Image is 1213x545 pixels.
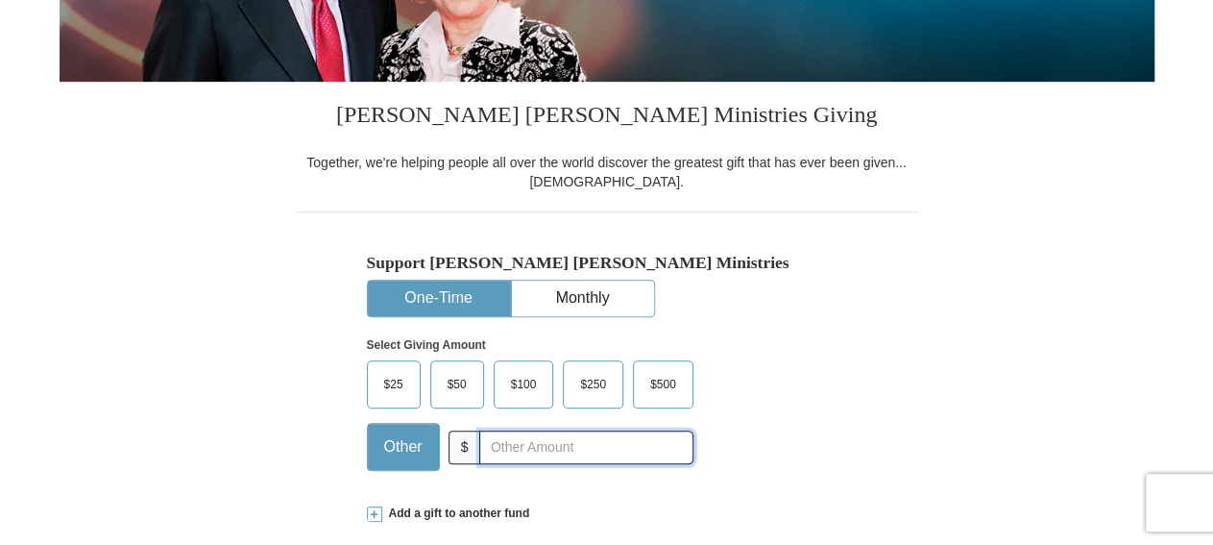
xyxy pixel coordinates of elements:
[375,433,432,461] span: Other
[295,153,919,191] div: Together, we're helping people all over the world discover the greatest gift that has ever been g...
[449,431,481,464] span: $
[570,370,616,399] span: $250
[512,281,654,316] button: Monthly
[501,370,546,399] span: $100
[295,82,919,153] h3: [PERSON_NAME] [PERSON_NAME] Ministries Giving
[438,370,476,399] span: $50
[367,253,847,273] h5: Support [PERSON_NAME] [PERSON_NAME] Ministries
[375,370,413,399] span: $25
[641,370,686,399] span: $500
[368,281,510,316] button: One-Time
[382,506,530,522] span: Add a gift to another fund
[367,338,486,352] strong: Select Giving Amount
[479,431,692,464] input: Other Amount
